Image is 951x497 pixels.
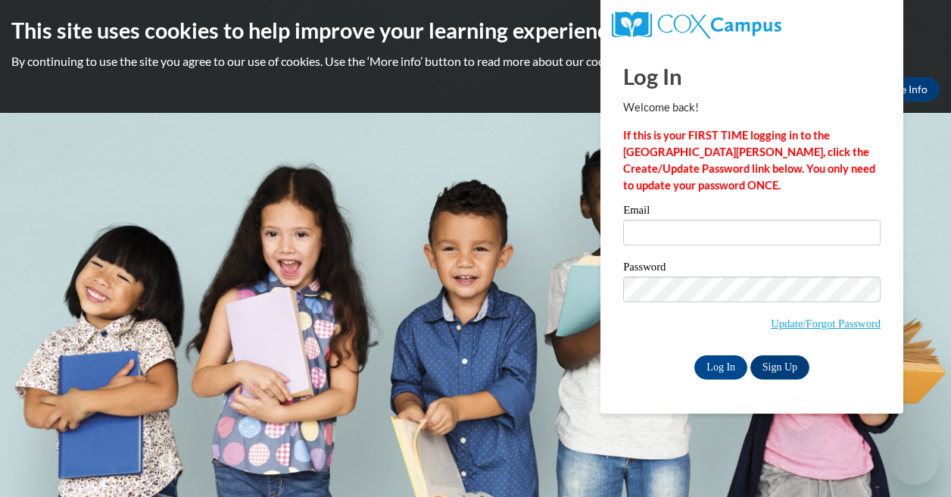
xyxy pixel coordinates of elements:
[623,129,875,192] strong: If this is your FIRST TIME logging in to the [GEOGRAPHIC_DATA][PERSON_NAME], click the Create/Upd...
[11,53,940,70] p: By continuing to use the site you agree to our use of cookies. Use the ‘More info’ button to read...
[771,317,881,330] a: Update/Forgot Password
[623,61,881,92] h1: Log In
[623,261,881,277] label: Password
[750,355,809,380] a: Sign Up
[612,11,781,39] img: COX Campus
[623,99,881,116] p: Welcome back!
[868,77,940,102] a: More Info
[694,355,747,380] input: Log In
[890,436,939,485] iframe: Button to launch messaging window
[784,400,815,430] iframe: Close message
[623,205,881,220] label: Email
[11,15,940,45] h2: This site uses cookies to help improve your learning experience.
